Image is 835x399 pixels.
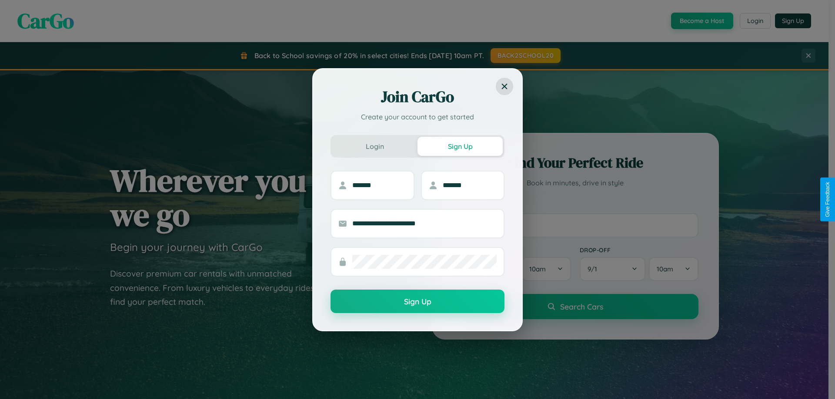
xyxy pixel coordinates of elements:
button: Login [332,137,417,156]
h2: Join CarGo [331,86,504,107]
button: Sign Up [331,290,504,313]
div: Give Feedback [825,182,831,217]
button: Sign Up [417,137,503,156]
p: Create your account to get started [331,112,504,122]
